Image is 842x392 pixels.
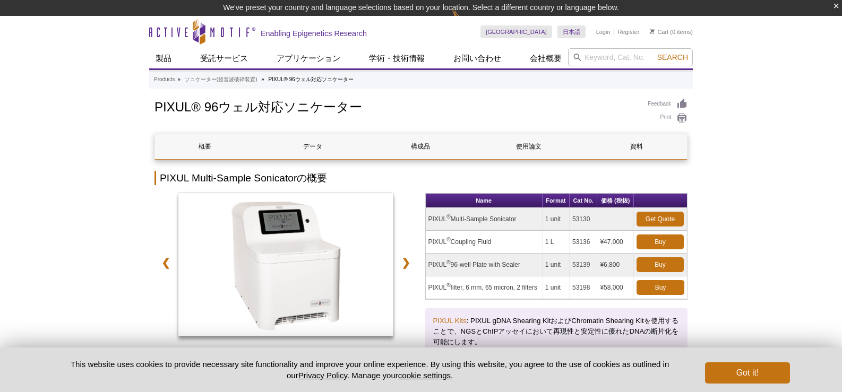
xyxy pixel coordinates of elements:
[557,25,586,38] a: 日本語
[426,254,543,276] td: PIXUL 96-well Plate with Sealer
[650,25,693,38] li: (0 items)
[426,276,543,299] td: PIXUL filter, 6 mm, 65 micron, 2 filters
[394,250,417,275] a: ❯
[654,53,691,62] button: Search
[269,76,354,82] li: PIXUL® 96ウェル対応ソニケーター
[637,280,684,295] a: Buy
[597,276,634,299] td: ¥58,000
[637,257,684,272] a: Buy
[479,134,579,159] a: 使用論文
[597,254,634,276] td: ¥6,800
[263,134,363,159] a: データ
[185,75,257,84] a: ソニケーター(超音波破砕装置)
[596,28,611,36] a: Login
[657,53,688,62] span: Search
[261,29,367,38] h2: Enabling Epigenetics Research
[433,317,467,325] a: PIXUL Kits
[270,48,347,68] a: アプリケーション
[648,112,688,124] a: Print
[178,193,393,336] img: PIXUL Multi-Sample Sonicator
[613,25,615,38] li: |
[155,134,255,159] a: 概要
[426,194,543,208] th: Name
[597,194,634,208] th: 価格 (税抜)
[523,48,568,68] a: 会社概要
[637,234,684,249] a: Buy
[433,316,680,347] p: : PIXUL gDNA Shearing KitおよびChromatin Shearing Kitを使用することで、NGSとChIPアッセイにおいて再現性と安定性に優れたDNAの断片化を可能に...
[194,48,254,68] a: 受託サービス
[637,212,684,227] a: Get Quote
[650,28,668,36] a: Cart
[447,48,508,68] a: お問い合わせ
[446,237,450,242] sup: ®
[543,276,570,299] td: 1 unit
[452,8,480,33] img: Change Here
[570,194,597,208] th: Cat No.
[154,171,688,185] h2: PIXUL Multi-Sample Sonicatorの概要
[617,28,639,36] a: Register
[446,214,450,220] sup: ®
[568,48,693,66] input: Keyword, Cat. No.
[178,193,393,339] a: PIXUL Multi-Sample Sonicator
[543,254,570,276] td: 1 unit
[570,276,597,299] td: 53198
[446,282,450,288] sup: ®
[570,208,597,231] td: 53130
[398,371,451,380] button: cookie settings
[426,208,543,231] td: PIXUL Multi-Sample Sonicator
[543,231,570,254] td: 1 L
[154,75,175,84] a: Products
[570,231,597,254] td: 53136
[298,371,347,380] a: Privacy Policy
[597,231,634,254] td: ¥47,000
[446,259,450,265] sup: ®
[154,250,177,275] a: ❮
[426,231,543,254] td: PIXUL Coupling Fluid
[650,29,655,34] img: Your Cart
[363,48,431,68] a: 学術・技術情報
[587,134,686,159] a: 資料
[261,76,264,82] li: »
[570,254,597,276] td: 53139
[149,48,178,68] a: 製品
[543,194,570,208] th: Format
[52,359,688,381] p: This website uses cookies to provide necessary site functionality and improve your online experie...
[177,76,181,82] li: »
[154,98,637,114] h1: PIXUL® 96ウェル対応ソニケーター
[648,98,688,110] a: Feedback
[480,25,552,38] a: [GEOGRAPHIC_DATA]
[705,362,790,384] button: Got it!
[371,134,470,159] a: 構成品
[543,208,570,231] td: 1 unit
